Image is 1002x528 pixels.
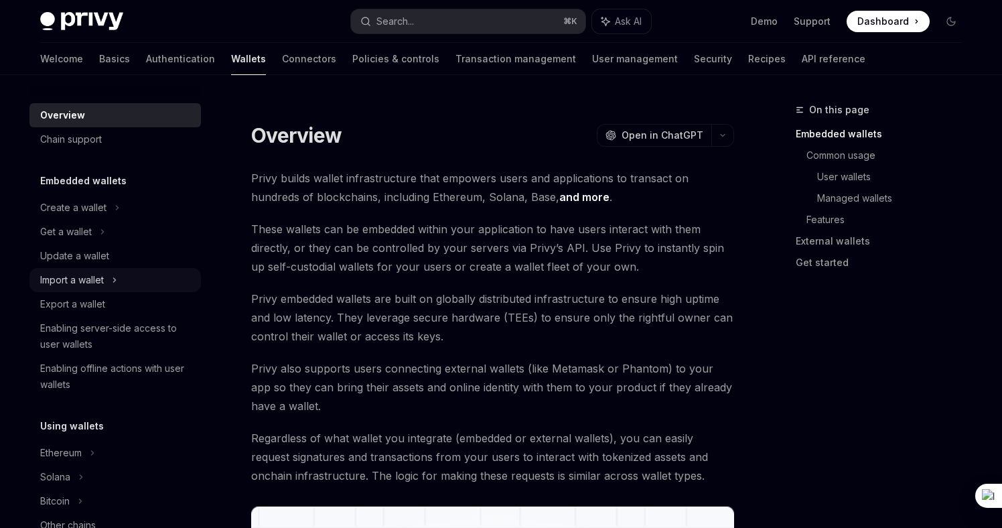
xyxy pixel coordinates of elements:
a: Enabling offline actions with user wallets [29,356,201,397]
div: Import a wallet [40,272,104,288]
a: Get started [796,252,973,273]
a: Features [806,209,973,230]
div: Ethereum [40,445,82,461]
button: Ask AI [592,9,651,34]
a: Support [794,15,831,28]
a: Embedded wallets [796,123,973,145]
a: Basics [99,43,130,75]
div: Chain support [40,131,102,147]
div: Bitcoin [40,493,70,509]
div: Update a wallet [40,248,109,264]
button: Open in ChatGPT [597,124,711,147]
div: Overview [40,107,85,123]
a: Enabling server-side access to user wallets [29,316,201,356]
a: API reference [802,43,865,75]
div: Search... [376,13,414,29]
span: These wallets can be embedded within your application to have users interact with them directly, ... [251,220,734,276]
img: dark logo [40,12,123,31]
div: Enabling offline actions with user wallets [40,360,193,393]
a: Connectors [282,43,336,75]
a: Export a wallet [29,292,201,316]
a: and more [559,190,610,204]
span: On this page [809,102,869,118]
a: Authentication [146,43,215,75]
a: Transaction management [455,43,576,75]
span: Open in ChatGPT [622,129,703,142]
a: Overview [29,103,201,127]
h5: Using wallets [40,418,104,434]
a: Security [694,43,732,75]
a: Wallets [231,43,266,75]
a: Demo [751,15,778,28]
div: Solana [40,469,70,485]
a: User wallets [817,166,973,188]
div: Get a wallet [40,224,92,240]
a: Dashboard [847,11,930,32]
span: Privy also supports users connecting external wallets (like Metamask or Phantom) to your app so t... [251,359,734,415]
span: Ask AI [615,15,642,28]
button: Toggle dark mode [940,11,962,32]
span: Privy builds wallet infrastructure that empowers users and applications to transact on hundreds o... [251,169,734,206]
a: User management [592,43,678,75]
span: Dashboard [857,15,909,28]
a: Policies & controls [352,43,439,75]
a: Welcome [40,43,83,75]
button: Search...⌘K [351,9,585,34]
div: Export a wallet [40,296,105,312]
h1: Overview [251,123,342,147]
span: ⌘ K [563,16,577,27]
a: Update a wallet [29,244,201,268]
a: External wallets [796,230,973,252]
a: Chain support [29,127,201,151]
h5: Embedded wallets [40,173,127,189]
a: Common usage [806,145,973,166]
span: Privy embedded wallets are built on globally distributed infrastructure to ensure high uptime and... [251,289,734,346]
a: Recipes [748,43,786,75]
a: Managed wallets [817,188,973,209]
div: Enabling server-side access to user wallets [40,320,193,352]
span: Regardless of what wallet you integrate (embedded or external wallets), you can easily request si... [251,429,734,485]
div: Create a wallet [40,200,106,216]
